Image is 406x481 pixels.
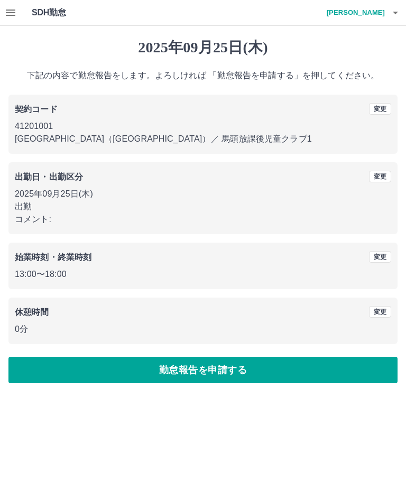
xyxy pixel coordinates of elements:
b: 休憩時間 [15,308,49,317]
b: 契約コード [15,105,58,114]
b: 始業時刻・終業時刻 [15,253,91,262]
p: 下記の内容で勤怠報告をします。よろしければ 「勤怠報告を申請する」を押してください。 [8,69,398,82]
button: 変更 [369,251,391,263]
p: 2025年09月25日(木) [15,188,391,200]
button: 勤怠報告を申請する [8,357,398,383]
h1: 2025年09月25日(木) [8,39,398,57]
p: コメント: [15,213,391,226]
button: 変更 [369,103,391,115]
b: 出勤日・出勤区分 [15,172,83,181]
button: 変更 [369,171,391,182]
p: [GEOGRAPHIC_DATA]（[GEOGRAPHIC_DATA]） ／ 馬頭放課後児童クラブ1 [15,133,391,145]
p: 出勤 [15,200,391,213]
button: 変更 [369,306,391,318]
p: 0分 [15,323,391,336]
p: 13:00 〜 18:00 [15,268,391,281]
p: 41201001 [15,120,391,133]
